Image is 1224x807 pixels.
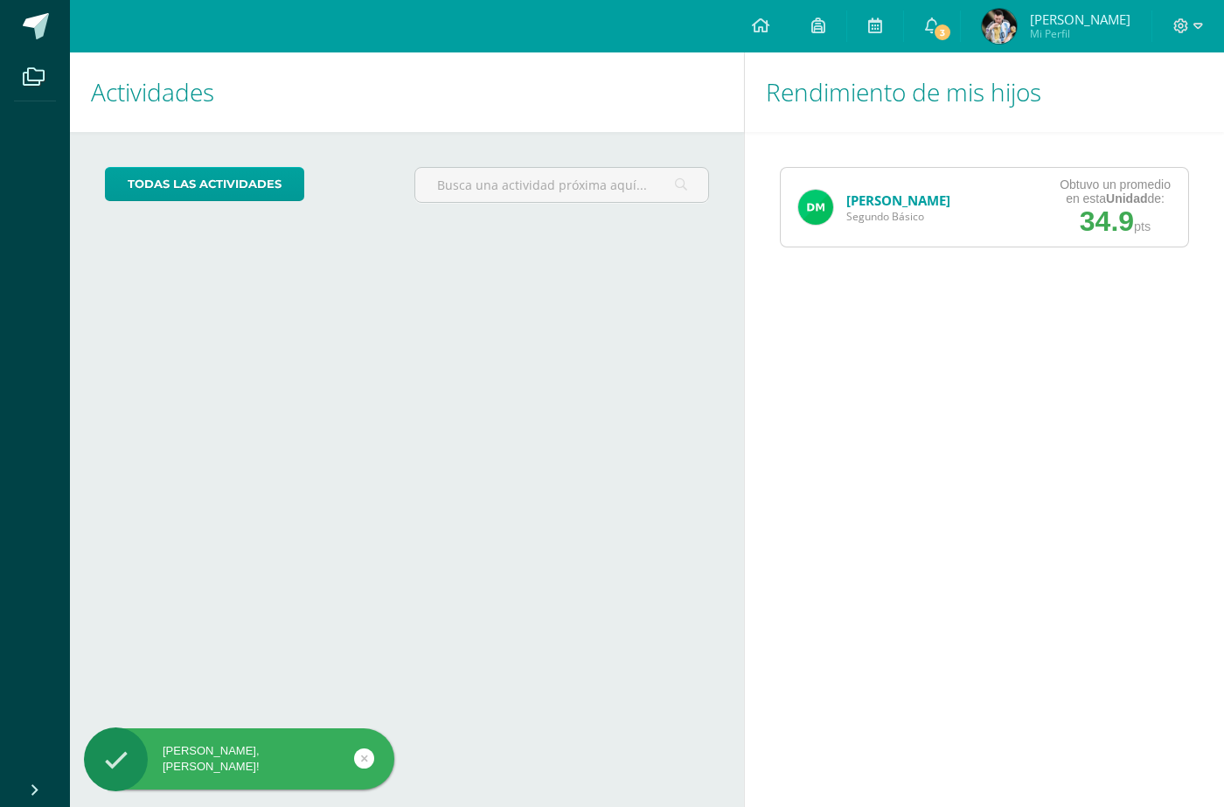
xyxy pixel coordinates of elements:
[1080,205,1134,237] span: 34.9
[105,167,304,201] a: todas las Actividades
[1030,10,1130,28] span: [PERSON_NAME]
[798,190,833,225] img: b3d70c92c4d2864fe779351c5aa011f9.png
[932,23,951,42] span: 3
[1030,26,1130,41] span: Mi Perfil
[415,168,709,202] input: Busca una actividad próxima aquí...
[1134,219,1151,233] span: pts
[91,52,723,132] h1: Actividades
[1060,177,1171,205] div: Obtuvo un promedio en esta de:
[766,52,1203,132] h1: Rendimiento de mis hijos
[846,209,950,224] span: Segundo Básico
[982,9,1017,44] img: afaf31fb24b47a4519f6e7e13dac0acf.png
[84,743,394,775] div: [PERSON_NAME], [PERSON_NAME]!
[846,191,950,209] a: [PERSON_NAME]
[1106,191,1147,205] strong: Unidad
